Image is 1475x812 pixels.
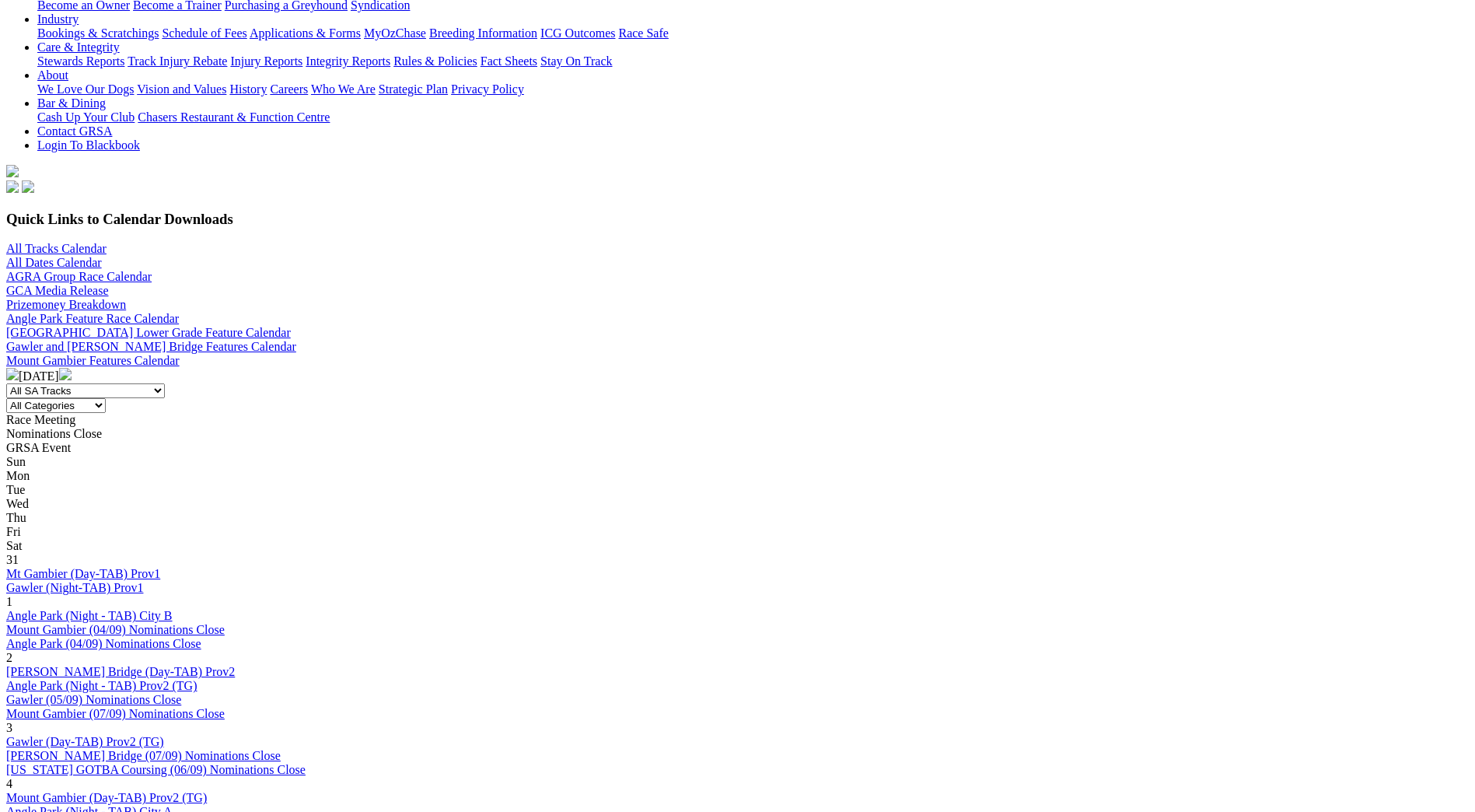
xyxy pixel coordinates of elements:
[6,441,1469,455] div: GRSA Event
[37,12,79,26] a: Industry
[6,256,102,269] a: All Dates Calendar
[37,26,1469,40] div: Industry
[540,26,615,40] a: ICG Outcomes
[6,368,1469,383] div: [DATE]
[6,707,225,720] a: Mount Gambier (07/09) Nominations Close
[6,693,181,706] a: Gawler (05/09) Nominations Close
[137,82,226,96] a: Vision and Values
[6,483,1469,497] div: Tue
[6,211,1469,228] h3: Quick Links to Calendar Downloads
[6,413,1469,427] div: Race Meeting
[6,651,12,664] span: 2
[37,68,68,82] a: About
[6,553,19,566] span: 31
[6,270,152,283] a: AGRA Group Race Calendar
[429,26,537,40] a: Breeding Information
[6,637,201,650] a: Angle Park (04/09) Nominations Close
[37,26,159,40] a: Bookings & Scratchings
[6,340,296,353] a: Gawler and [PERSON_NAME] Bridge Features Calendar
[6,749,281,762] a: [PERSON_NAME] Bridge (07/09) Nominations Close
[6,665,235,678] a: [PERSON_NAME] Bridge (Day-TAB) Prov2
[6,312,179,325] a: Angle Park Feature Race Calendar
[138,110,330,124] a: Chasers Restaurant & Function Centre
[6,469,1469,483] div: Mon
[128,54,227,68] a: Track Injury Rebate
[59,368,72,380] img: chevron-right-pager-white.svg
[451,82,524,96] a: Privacy Policy
[379,82,448,96] a: Strategic Plan
[250,26,361,40] a: Applications & Forms
[6,511,1469,525] div: Thu
[37,82,134,96] a: We Love Our Dogs
[6,595,12,608] span: 1
[37,54,1469,68] div: Care & Integrity
[481,54,537,68] a: Fact Sheets
[230,54,302,68] a: Injury Reports
[540,54,612,68] a: Stay On Track
[311,82,376,96] a: Who We Are
[393,54,477,68] a: Rules & Policies
[37,40,120,54] a: Care & Integrity
[6,368,19,380] img: chevron-left-pager-white.svg
[6,581,143,594] a: Gawler (Night-TAB) Prov1
[37,82,1469,96] div: About
[6,242,107,255] a: All Tracks Calendar
[37,54,124,68] a: Stewards Reports
[618,26,668,40] a: Race Safe
[37,138,140,152] a: Login To Blackbook
[6,679,197,692] a: Angle Park (Night - TAB) Prov2 (TG)
[6,455,1469,469] div: Sun
[6,763,306,776] a: [US_STATE] GOTBA Coursing (06/09) Nominations Close
[6,326,291,339] a: [GEOGRAPHIC_DATA] Lower Grade Feature Calendar
[6,354,180,367] a: Mount Gambier Features Calendar
[37,110,135,124] a: Cash Up Your Club
[6,777,12,790] span: 4
[270,82,308,96] a: Careers
[162,26,246,40] a: Schedule of Fees
[6,284,109,297] a: GCA Media Release
[6,539,1469,553] div: Sat
[6,735,164,748] a: Gawler (Day-TAB) Prov2 (TG)
[6,609,173,622] a: Angle Park (Night - TAB) City B
[6,180,19,193] img: facebook.svg
[22,180,34,193] img: twitter.svg
[364,26,426,40] a: MyOzChase
[37,124,112,138] a: Contact GRSA
[6,623,225,636] a: Mount Gambier (04/09) Nominations Close
[6,497,1469,511] div: Wed
[6,567,160,580] a: Mt Gambier (Day-TAB) Prov1
[37,110,1469,124] div: Bar & Dining
[6,427,1469,441] div: Nominations Close
[6,298,126,311] a: Prizemoney Breakdown
[6,791,207,804] a: Mount Gambier (Day-TAB) Prov2 (TG)
[6,525,1469,539] div: Fri
[306,54,390,68] a: Integrity Reports
[6,165,19,177] img: logo-grsa-white.png
[37,96,106,110] a: Bar & Dining
[229,82,267,96] a: History
[6,721,12,734] span: 3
